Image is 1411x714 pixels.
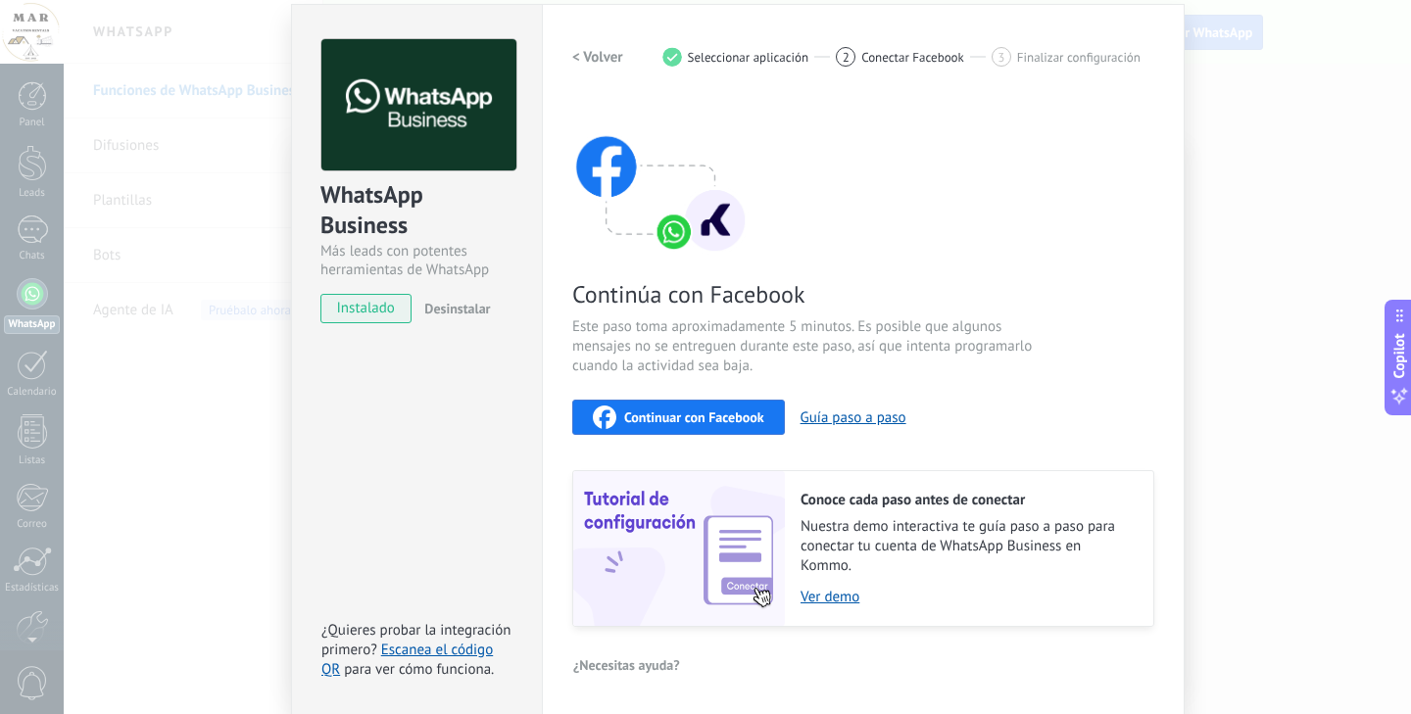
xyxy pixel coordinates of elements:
div: Más leads con potentes herramientas de WhatsApp [320,242,513,279]
h2: Conoce cada paso antes de conectar [801,491,1134,509]
a: Escanea el código QR [321,641,493,679]
span: Continúa con Facebook [572,279,1039,309]
button: Desinstalar [416,294,490,323]
span: Este paso toma aproximadamente 5 minutos. Es posible que algunos mensajes no se entreguen durante... [572,317,1039,376]
button: < Volver [572,39,623,74]
span: ¿Necesitas ayuda? [573,658,680,672]
span: para ver cómo funciona. [344,660,494,679]
span: Continuar con Facebook [624,410,764,424]
div: WhatsApp Business [320,179,513,242]
button: ¿Necesitas ayuda? [572,650,681,680]
img: logo_main.png [321,39,516,171]
span: Desinstalar [424,300,490,317]
img: connect with facebook [572,98,749,255]
h2: < Volver [572,48,623,67]
span: Seleccionar aplicación [688,50,809,65]
span: Nuestra demo interactiva te guía paso a paso para conectar tu cuenta de WhatsApp Business en Kommo. [801,517,1134,576]
span: Conectar Facebook [861,50,964,65]
span: ¿Quieres probar la integración primero? [321,621,511,659]
span: Finalizar configuración [1017,50,1141,65]
button: Guía paso a paso [801,408,906,427]
span: instalado [321,294,411,323]
span: 3 [997,49,1004,66]
button: Continuar con Facebook [572,400,785,435]
span: 2 [843,49,850,66]
a: Ver demo [801,588,1134,606]
span: Copilot [1389,333,1409,378]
